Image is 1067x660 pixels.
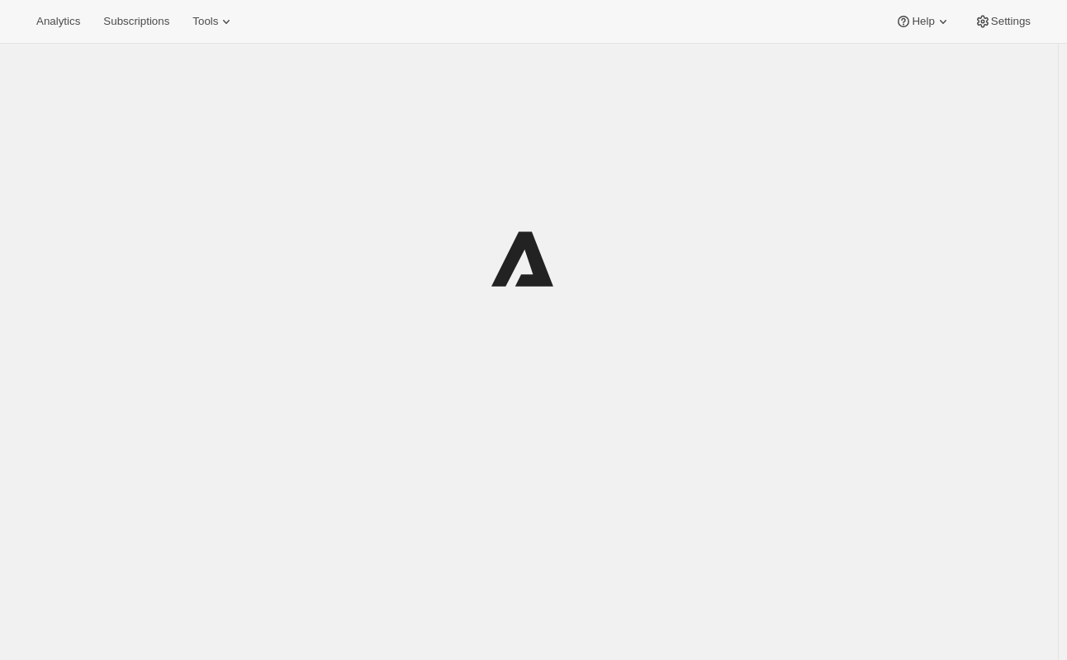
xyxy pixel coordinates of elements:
[183,10,244,33] button: Tools
[192,15,218,28] span: Tools
[991,15,1031,28] span: Settings
[26,10,90,33] button: Analytics
[965,10,1041,33] button: Settings
[885,10,960,33] button: Help
[912,15,934,28] span: Help
[103,15,169,28] span: Subscriptions
[93,10,179,33] button: Subscriptions
[36,15,80,28] span: Analytics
